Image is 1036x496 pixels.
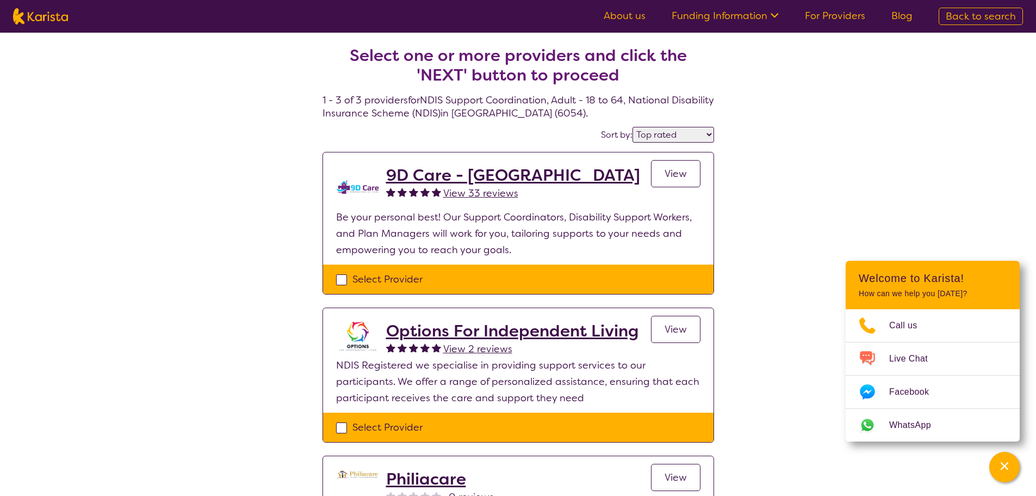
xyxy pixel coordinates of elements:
a: Blog [891,9,913,22]
img: fullstar [420,343,430,352]
img: fullstar [432,187,441,197]
h2: Select one or more providers and click the 'NEXT' button to proceed [336,46,701,85]
a: Back to search [939,8,1023,25]
div: Channel Menu [846,261,1020,442]
span: Live Chat [889,351,941,367]
span: Back to search [946,10,1016,23]
img: Karista logo [13,8,68,25]
a: View [651,316,700,343]
span: Facebook [889,384,942,400]
a: View [651,160,700,187]
a: About us [604,9,646,22]
a: View 2 reviews [443,341,512,357]
p: NDIS Registered we specialise in providing support services to our participants. We offer a range... [336,357,700,406]
img: fullstar [398,187,407,197]
span: WhatsApp [889,417,944,433]
span: View [665,323,687,336]
p: How can we help you [DATE]? [859,289,1007,298]
button: Channel Menu [989,452,1020,482]
span: View [665,471,687,484]
span: View [665,167,687,180]
span: Call us [889,317,930,334]
ul: Choose channel [846,309,1020,442]
img: stgs1ttov8uwf8tdpp19.png [336,321,380,352]
a: Philiacare [386,469,494,489]
span: View 2 reviews [443,342,512,356]
img: fullstar [420,187,430,197]
p: Be your personal best! Our Support Coordinators, Disability Support Workers, and Plan Managers wi... [336,209,700,258]
label: Sort by: [601,129,632,140]
h4: 1 - 3 of 3 providers for NDIS Support Coordination , Adult - 18 to 64 , National Disability Insur... [322,20,714,120]
img: fullstar [409,343,418,352]
a: Options For Independent Living [386,321,638,341]
a: For Providers [805,9,865,22]
img: fullstar [432,343,441,352]
img: l4aty9ni5vo8flrqveaj.png [336,166,380,209]
a: View 33 reviews [443,185,518,201]
a: Funding Information [672,9,779,22]
img: fullstar [386,187,395,197]
img: djl2kts8nwviwb5z69ia.png [336,469,380,482]
img: fullstar [386,343,395,352]
a: 9D Care - [GEOGRAPHIC_DATA] [386,166,640,185]
span: View 33 reviews [443,187,518,200]
a: Web link opens in a new tab. [846,409,1020,442]
img: fullstar [398,343,407,352]
a: View [651,464,700,491]
img: fullstar [409,187,418,197]
h2: Welcome to Karista! [859,272,1007,285]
